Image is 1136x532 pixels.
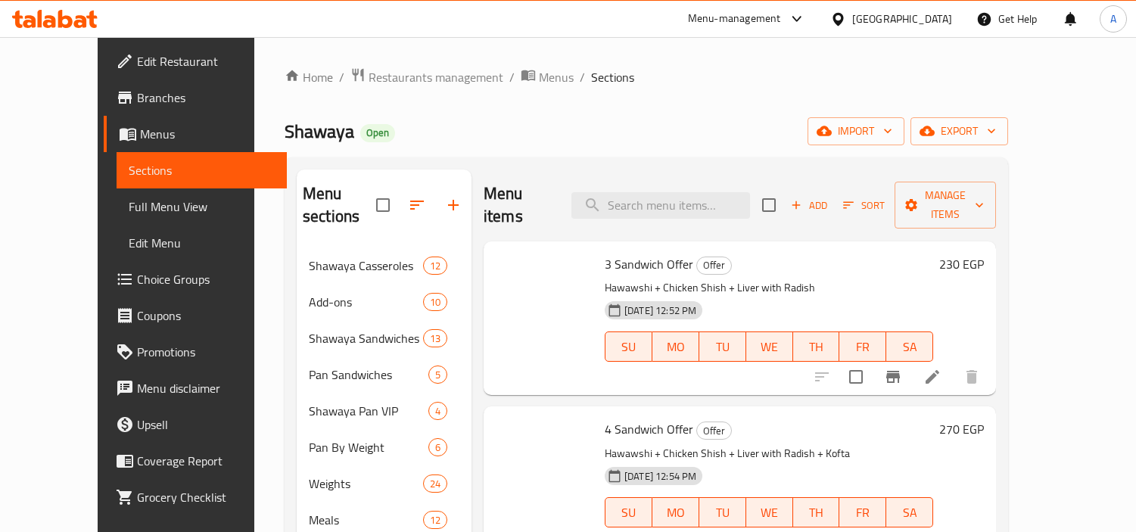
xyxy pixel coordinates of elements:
span: Sections [591,68,634,86]
span: MO [658,502,693,524]
span: Coupons [137,306,275,325]
a: Menu disclaimer [104,370,288,406]
a: Upsell [104,406,288,443]
button: Add [785,194,833,217]
span: MO [658,336,693,358]
span: Select section [753,189,785,221]
button: WE [746,497,793,527]
span: 13 [424,331,447,346]
span: Restaurants management [369,68,503,86]
div: items [428,402,447,420]
span: 4 [429,404,447,418]
a: Menus [521,67,574,87]
div: items [423,257,447,275]
span: 12 [424,513,447,527]
button: TU [699,331,746,362]
span: Meals [309,511,423,529]
button: delete [954,359,990,395]
span: 10 [424,295,447,310]
button: SA [886,331,933,362]
span: SA [892,336,927,358]
span: Pan Sandwiches [309,366,428,384]
span: 12 [424,259,447,273]
span: Open [360,126,395,139]
button: Sort [839,194,889,217]
span: 5 [429,368,447,382]
button: SA [886,497,933,527]
div: Shawaya Casseroles [309,257,423,275]
nav: breadcrumb [285,67,1008,87]
a: Edit menu item [923,368,941,386]
button: WE [746,331,793,362]
span: Promotions [137,343,275,361]
div: items [423,293,447,311]
a: Branches [104,79,288,116]
button: export [910,117,1008,145]
span: Sort items [833,194,895,217]
button: SU [605,497,652,527]
button: FR [839,331,886,362]
button: Branch-specific-item [875,359,911,395]
button: TU [699,497,746,527]
span: Shawaya [285,114,354,148]
div: items [428,438,447,456]
div: Add-ons10 [297,284,472,320]
span: Choice Groups [137,270,275,288]
span: 6 [429,440,447,455]
button: TH [793,497,840,527]
span: Upsell [137,415,275,434]
span: SA [892,502,927,524]
span: [DATE] 12:54 PM [618,469,702,484]
span: Coverage Report [137,452,275,470]
a: Coverage Report [104,443,288,479]
button: SU [605,331,652,362]
span: FR [845,502,880,524]
span: 24 [424,477,447,491]
h2: Menu items [484,182,553,228]
span: WE [752,502,787,524]
span: Add item [785,194,833,217]
button: Manage items [895,182,996,229]
span: Branches [137,89,275,107]
div: Add-ons [309,293,423,311]
span: TH [799,502,834,524]
span: Menus [140,125,275,143]
a: Coupons [104,297,288,334]
button: TH [793,331,840,362]
button: import [808,117,904,145]
li: / [339,68,344,86]
span: FR [845,336,880,358]
span: Menus [539,68,574,86]
div: items [423,329,447,347]
span: TU [705,336,740,358]
span: TU [705,502,740,524]
span: A [1110,11,1116,27]
h2: Menu sections [303,182,376,228]
div: Shawaya Pan VIP4 [297,393,472,429]
a: Edit Menu [117,225,288,261]
div: Shawaya Sandwiches13 [297,320,472,356]
div: Offer [696,422,732,440]
div: Pan By Weight6 [297,429,472,465]
span: Shawaya Sandwiches [309,329,423,347]
h6: 230 EGP [939,254,984,275]
a: Promotions [104,334,288,370]
span: Add [789,197,829,214]
button: Add section [435,187,472,223]
span: Edit Restaurant [137,52,275,70]
a: Menus [104,116,288,152]
span: export [923,122,996,141]
h6: 270 EGP [939,418,984,440]
span: Full Menu View [129,198,275,216]
div: items [428,366,447,384]
span: [DATE] 12:52 PM [618,303,702,318]
span: SU [612,502,646,524]
span: Select all sections [367,189,399,221]
span: WE [752,336,787,358]
div: Pan By Weight [309,438,428,456]
span: 3 Sandwich Offer [605,253,693,275]
span: Sort sections [399,187,435,223]
span: Sort [843,197,885,214]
